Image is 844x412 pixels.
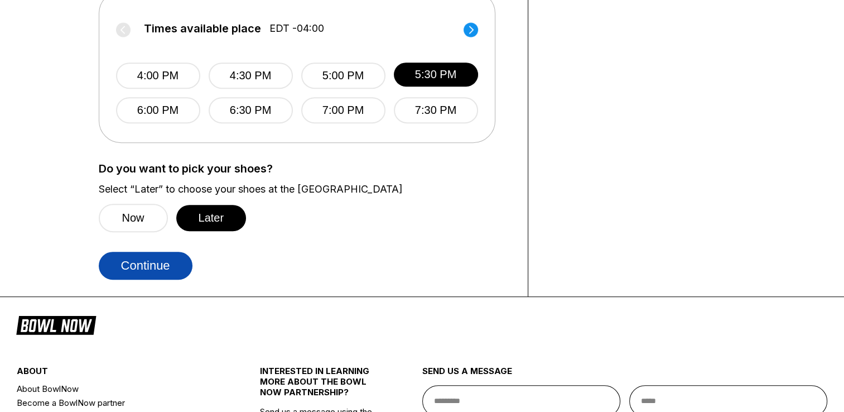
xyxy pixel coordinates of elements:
button: Continue [99,252,192,280]
button: 6:00 PM [116,97,200,123]
button: Now [99,204,168,232]
a: Become a BowlNow partner [17,396,219,410]
label: Do you want to pick your shoes? [99,162,511,175]
label: Select “Later” to choose your shoes at the [GEOGRAPHIC_DATA] [99,183,511,195]
button: 7:00 PM [301,97,385,123]
div: about [17,366,219,382]
button: 4:00 PM [116,63,200,89]
span: EDT -04:00 [269,22,324,35]
a: About BowlNow [17,382,219,396]
div: send us a message [422,366,828,385]
button: 5:00 PM [301,63,385,89]
button: 7:30 PM [394,97,478,123]
button: 4:30 PM [209,63,293,89]
span: Times available place [144,22,261,35]
button: Later [176,205,247,231]
button: 5:30 PM [394,63,478,87]
div: INTERESTED IN LEARNING MORE ABOUT THE BOWL NOW PARTNERSHIP? [260,366,382,406]
button: 6:30 PM [209,97,293,123]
